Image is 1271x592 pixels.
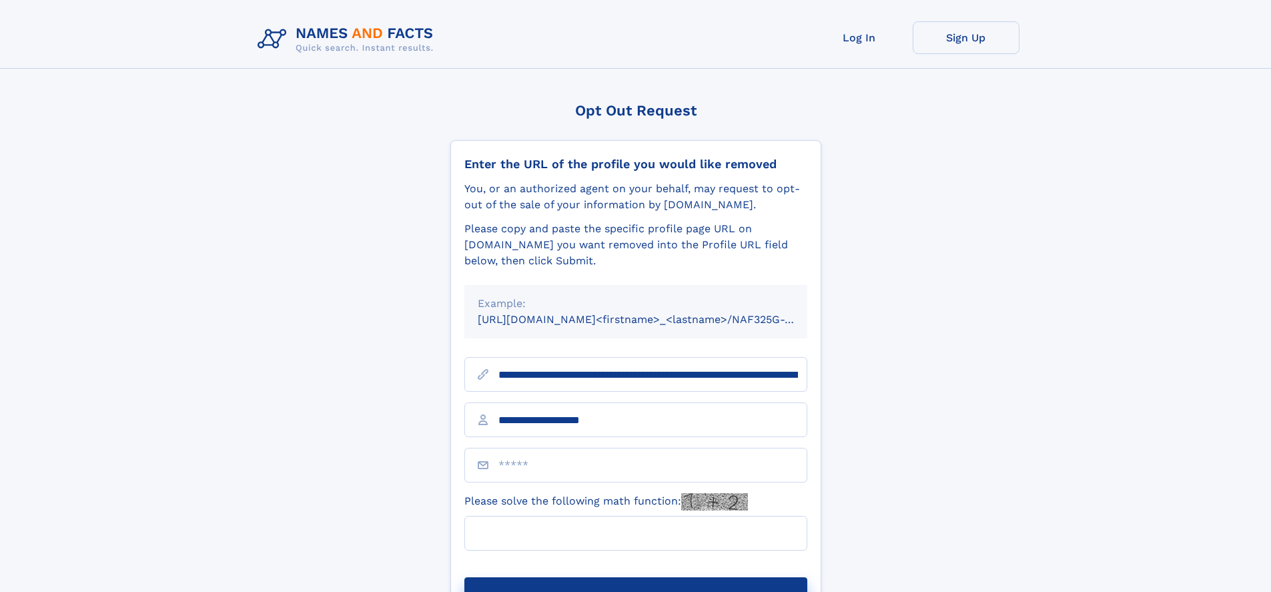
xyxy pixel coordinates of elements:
[478,296,794,312] div: Example:
[478,313,833,326] small: [URL][DOMAIN_NAME]<firstname>_<lastname>/NAF325G-xxxxxxxx
[464,493,748,511] label: Please solve the following math function:
[913,21,1019,54] a: Sign Up
[464,221,807,269] div: Please copy and paste the specific profile page URL on [DOMAIN_NAME] you want removed into the Pr...
[252,21,444,57] img: Logo Names and Facts
[464,181,807,213] div: You, or an authorized agent on your behalf, may request to opt-out of the sale of your informatio...
[450,102,821,119] div: Opt Out Request
[464,157,807,172] div: Enter the URL of the profile you would like removed
[806,21,913,54] a: Log In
